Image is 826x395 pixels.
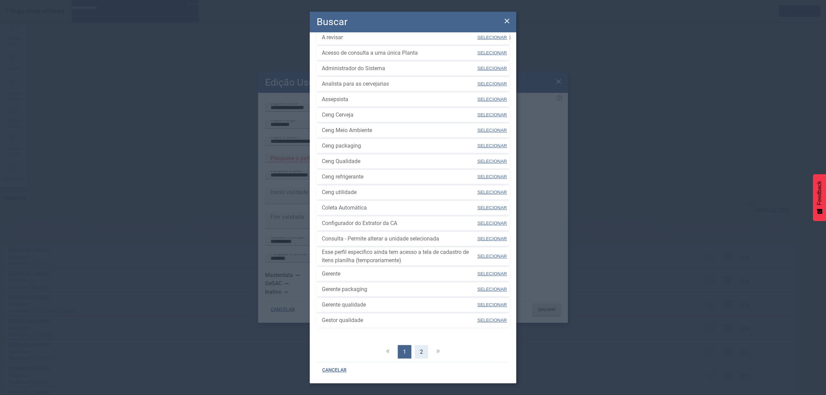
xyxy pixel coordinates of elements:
button: SELECIONAR [477,299,508,311]
span: Ceng Qualidade [322,157,477,166]
span: SELECIONAR [477,287,507,292]
span: Feedback [816,181,823,205]
span: Ceng Meio Ambiente [322,126,477,135]
button: SELECIONAR [477,140,508,152]
span: Gerente [322,270,477,278]
button: SELECIONAR [477,155,508,168]
span: SELECIONAR [477,159,507,164]
span: SELECIONAR [477,97,507,102]
span: Ceng refrigerante [322,173,477,181]
button: SELECIONAR [477,186,508,199]
button: SELECIONAR [477,78,508,90]
span: SELECIONAR [477,302,507,307]
button: SELECIONAR [477,283,508,296]
button: SELECIONAR [477,233,508,245]
span: SELECIONAR [477,174,507,179]
span: Ceng utilidade [322,188,477,196]
span: SELECIONAR [477,236,507,241]
span: SELECIONAR [477,50,507,55]
span: Acesso de consulta a uma única Planta [322,49,477,57]
button: SELECIONAR [477,314,508,327]
span: SELECIONAR [477,254,507,259]
span: A revisar [322,33,477,42]
span: Gestor qualidade [322,316,477,324]
span: Assepsista [322,95,477,104]
span: Coleta Automática [322,204,477,212]
button: SELECIONAR [477,217,508,229]
span: SELECIONAR [477,271,507,276]
button: SELECIONAR [477,124,508,137]
span: Ceng packaging [322,142,477,150]
span: Gerente qualidade [322,301,477,309]
button: SELECIONAR [477,47,508,59]
button: Feedback - Mostrar pesquisa [813,174,826,221]
button: SELECIONAR [477,171,508,183]
span: SELECIONAR [477,318,507,323]
span: SELECIONAR [477,81,507,86]
span: SELECIONAR [477,66,507,71]
span: 2 [420,348,423,356]
span: CANCELAR [322,367,347,374]
button: SELECIONAR [477,202,508,214]
span: SELECIONAR [477,205,507,210]
button: CANCELAR [317,364,352,376]
button: SELECIONAR [477,93,508,106]
span: SELECIONAR [477,112,507,117]
span: SELECIONAR [477,35,507,40]
h2: Buscar [317,14,348,29]
span: Analista para as cervejarias [322,80,477,88]
span: Ceng Cerveja [322,111,477,119]
span: Consulta - Permite alterar a unidade selecionada [322,235,477,243]
button: SELECIONAR [477,250,508,263]
span: Administrador do Sistema [322,64,477,73]
span: SELECIONAR [477,143,507,148]
span: Gerente packaging [322,285,477,293]
button: SELECIONAR [477,62,508,75]
span: SELECIONAR [477,128,507,133]
button: SELECIONAR [477,268,508,280]
span: SELECIONAR [477,221,507,226]
span: SELECIONAR [477,190,507,195]
span: Configurador do Extrator da CA [322,219,477,227]
button: SELECIONAR [477,109,508,121]
span: Esse perfil especifico ainda tem acesso a tela de cadastro de itens planilha (temporariamente) [322,248,477,265]
button: SELECIONAR [477,31,508,44]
